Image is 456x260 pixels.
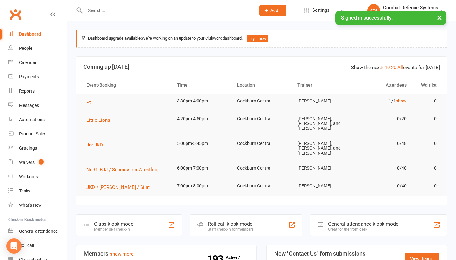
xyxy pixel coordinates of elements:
td: 7:00pm-8:00pm [171,179,231,193]
button: Jnr JKD [86,141,107,149]
a: All [397,65,403,70]
span: Pt [86,100,91,105]
button: Add [259,5,286,16]
th: Event/Booking [81,77,171,93]
div: What's New [19,203,42,208]
a: Payments [8,70,67,84]
a: show [396,98,407,103]
div: Dashboard [19,31,41,36]
td: 6:00pm-7:00pm [171,161,231,176]
td: 0 [412,136,442,151]
a: Workouts [8,170,67,184]
span: Add [270,8,278,13]
a: 20 [391,65,396,70]
a: What's New [8,198,67,212]
td: 4:20pm-4:50pm [171,111,231,126]
th: Attendees [352,77,412,93]
div: Product Sales [19,131,46,136]
a: Clubworx [8,6,23,22]
span: Jnr JKD [86,142,103,148]
h3: Members [84,250,249,257]
td: [PERSON_NAME] [292,94,352,108]
th: Location [231,77,292,93]
td: [PERSON_NAME], [PERSON_NAME], and [PERSON_NAME] [292,111,352,136]
th: Trainer [292,77,352,93]
td: 0 [412,94,442,108]
a: General attendance kiosk mode [8,224,67,238]
div: Reports [19,88,35,94]
td: Cockburn Central [231,111,292,126]
td: 0 [412,179,442,193]
h3: New "Contact Us" form submissions [274,250,374,257]
span: JKD / [PERSON_NAME] / Silat [86,185,150,190]
td: Cockburn Central [231,94,292,108]
div: Payments [19,74,39,79]
td: 1/1 [352,94,412,108]
div: Combat Defence Systems [383,5,438,10]
div: People [19,46,32,51]
td: Cockburn Central [231,179,292,193]
div: Open Intercom Messenger [6,238,22,254]
a: Messages [8,98,67,113]
div: Waivers [19,160,35,165]
button: Little Lions [86,116,115,124]
div: Gradings [19,146,37,151]
a: Reports [8,84,67,98]
a: Waivers 1 [8,155,67,170]
button: JKD / [PERSON_NAME] / Silat [86,184,154,191]
td: 0 [412,111,442,126]
button: Try it now [247,35,268,42]
span: No-Gi BJJ / Submission Wrestling [86,167,158,172]
a: Automations [8,113,67,127]
input: Search... [83,6,251,15]
td: 0/40 [352,179,412,193]
div: Messages [19,103,39,108]
div: CS [367,4,380,17]
td: Cockburn Central [231,136,292,151]
div: Automations [19,117,45,122]
a: show more [110,251,134,257]
button: No-Gi BJJ / Submission Wrestling [86,166,163,173]
td: 0 [412,161,442,176]
span: Settings [312,3,330,17]
span: Signed in successfully. [341,15,393,21]
a: Tasks [8,184,67,198]
td: [PERSON_NAME], [PERSON_NAME], and [PERSON_NAME] [292,136,352,161]
a: 10 [385,65,390,70]
strong: Dashboard upgrade available: [88,36,142,41]
div: Show the next events for [DATE] [351,64,440,71]
div: General attendance [19,229,58,234]
div: Staff check-in for members [208,227,254,231]
a: Gradings [8,141,67,155]
div: Roll call [19,243,34,248]
a: Product Sales [8,127,67,141]
td: 5:00pm-5:45pm [171,136,231,151]
div: Workouts [19,174,38,179]
td: 0/48 [352,136,412,151]
div: Member self check-in [94,227,133,231]
div: Great for the front desk [328,227,398,231]
td: 0/40 [352,161,412,176]
td: [PERSON_NAME] [292,179,352,193]
div: Combat Defence Systems [383,10,438,16]
td: 0/20 [352,111,412,126]
a: Dashboard [8,27,67,41]
div: Tasks [19,188,30,193]
span: Little Lions [86,117,110,123]
a: Roll call [8,238,67,253]
h3: Coming up [DATE] [83,64,440,70]
td: Cockburn Central [231,161,292,176]
th: Time [171,77,231,93]
div: We're working on an update to your Clubworx dashboard. [76,30,447,48]
a: People [8,41,67,55]
td: 3:30pm-4:00pm [171,94,231,108]
td: [PERSON_NAME] [292,161,352,176]
button: × [434,11,445,24]
span: 1 [39,159,44,165]
th: Waitlist [412,77,442,93]
div: Calendar [19,60,37,65]
div: Roll call kiosk mode [208,221,254,227]
button: Pt [86,99,95,106]
a: Calendar [8,55,67,70]
div: Class kiosk mode [94,221,133,227]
